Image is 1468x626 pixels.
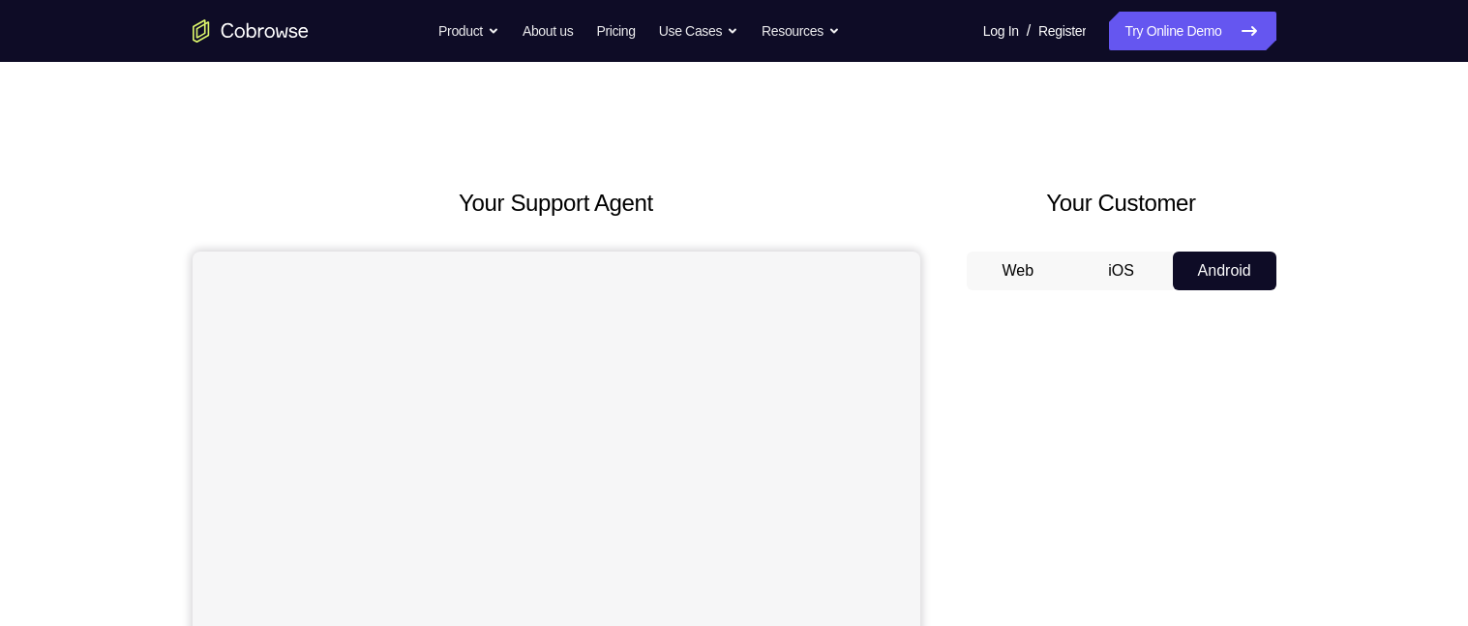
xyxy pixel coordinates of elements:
a: Pricing [596,12,635,50]
h2: Your Customer [967,186,1276,221]
a: Go to the home page [193,19,309,43]
button: Web [967,252,1070,290]
span: / [1027,19,1031,43]
button: Product [438,12,499,50]
a: Log In [983,12,1019,50]
a: Register [1038,12,1086,50]
button: Android [1173,252,1276,290]
a: Try Online Demo [1109,12,1275,50]
button: Use Cases [659,12,738,50]
a: About us [523,12,573,50]
button: Resources [762,12,840,50]
h2: Your Support Agent [193,186,920,221]
button: iOS [1069,252,1173,290]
